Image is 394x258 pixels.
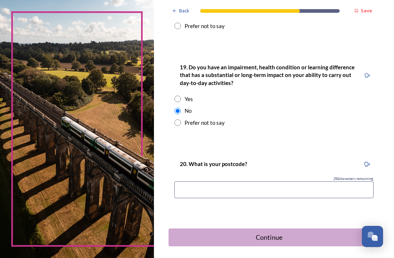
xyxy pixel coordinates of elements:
[179,7,189,14] span: Back
[173,232,365,242] div: Continue
[185,119,225,127] div: Prefer not to say
[180,64,356,86] strong: 19. Do you have an impairment, health condition or learning difference that has a substantial or ...
[361,7,372,14] strong: Save
[185,107,192,115] div: No
[185,22,225,30] div: Prefer not to say
[362,226,383,247] button: Open Chat
[180,161,247,167] strong: 20. What is your postcode?
[169,228,379,246] button: Continue
[333,176,374,181] span: 250 characters remaining
[185,95,193,103] div: Yes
